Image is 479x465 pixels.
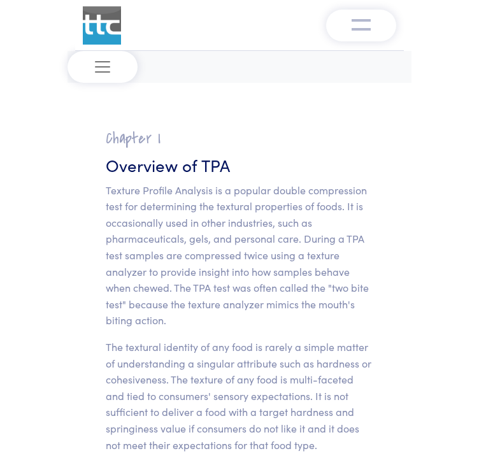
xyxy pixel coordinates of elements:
h2: Chapter I [106,129,373,148]
h3: Overview of TPA [106,154,373,176]
button: Toggle navigation [68,51,138,83]
img: ttc_logo_1x1_v1.0.png [83,6,121,45]
img: menu-v1.0.png [352,16,371,31]
button: Toggle navigation [326,10,396,41]
p: The textural identity of any food is rarely a simple matter of understanding a singular attribute... [106,339,373,453]
p: Texture Profile Analysis is a popular double compression test for determining the textural proper... [106,182,373,329]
